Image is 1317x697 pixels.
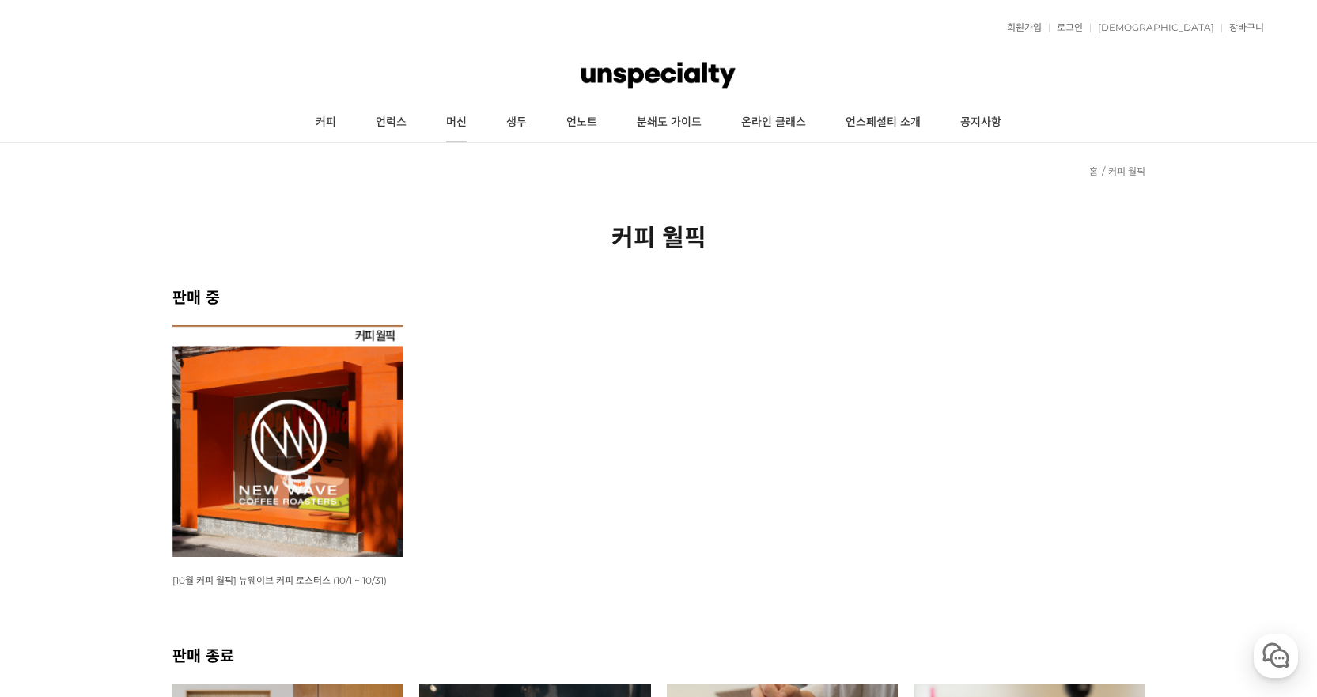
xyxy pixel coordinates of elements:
[104,502,204,541] a: 대화
[172,574,387,586] a: [10월 커피 월픽] 뉴웨이브 커피 로스터스 (10/1 ~ 10/31)
[617,103,721,142] a: 분쇄도 가이드
[1049,23,1083,32] a: 로그인
[1089,165,1098,177] a: 홈
[940,103,1021,142] a: 공지사항
[5,502,104,541] a: 홈
[145,526,164,539] span: 대화
[356,103,426,142] a: 언럭스
[1108,165,1145,177] a: 커피 월픽
[721,103,826,142] a: 온라인 클래스
[204,502,304,541] a: 설정
[296,103,356,142] a: 커피
[172,325,404,557] img: [10월 커피 월픽] 뉴웨이브 커피 로스터스 (10/1 ~ 10/31)
[1090,23,1214,32] a: [DEMOGRAPHIC_DATA]
[826,103,940,142] a: 언스페셜티 소개
[1221,23,1264,32] a: 장바구니
[172,643,1145,666] h2: 판매 종료
[581,51,735,99] img: 언스페셜티 몰
[172,218,1145,253] h2: 커피 월픽
[999,23,1042,32] a: 회원가입
[486,103,547,142] a: 생두
[244,525,263,538] span: 설정
[547,103,617,142] a: 언노트
[50,525,59,538] span: 홈
[426,103,486,142] a: 머신
[172,285,1145,308] h2: 판매 중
